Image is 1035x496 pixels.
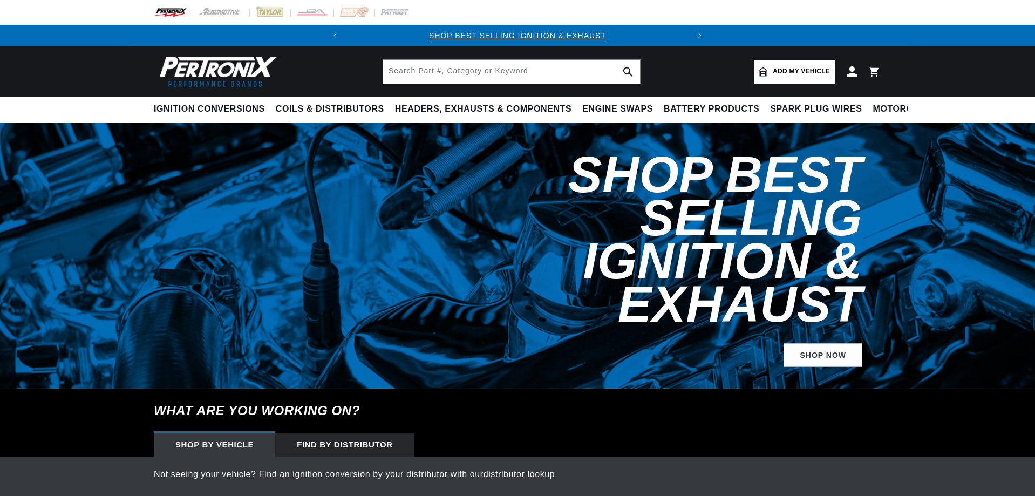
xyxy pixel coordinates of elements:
[154,97,270,122] summary: Ignition Conversions
[873,104,937,115] span: Motorcycle
[127,25,908,46] slideshow-component: Translation missing: en.sections.announcements.announcement_bar
[868,97,943,122] summary: Motorcycle
[658,97,765,122] summary: Battery Products
[154,104,265,115] span: Ignition Conversions
[154,53,278,90] img: Pertronix
[127,389,908,432] h6: What are you working on?
[429,31,606,40] a: SHOP BEST SELLING IGNITION & EXHAUST
[582,104,653,115] span: Engine Swaps
[689,25,711,46] button: Translation missing: en.sections.announcements.next_announcement
[276,104,384,115] span: Coils & Distributors
[324,25,346,46] button: Translation missing: en.sections.announcements.previous_announcement
[346,30,689,42] div: Announcement
[484,470,555,479] a: distributor lookup
[773,66,830,77] span: Add my vehicle
[383,60,640,84] input: Search Part #, Category or Keyword
[270,97,390,122] summary: Coils & Distributors
[401,153,862,326] h2: Shop Best Selling Ignition & Exhaust
[395,104,571,115] span: Headers, Exhausts & Components
[664,104,759,115] span: Battery Products
[154,467,881,481] p: Not seeing your vehicle? Find an ignition conversion by your distributor with our
[616,60,640,84] button: search button
[754,60,835,84] a: Add my vehicle
[770,104,862,115] span: Spark Plug Wires
[275,433,414,457] div: Find by Distributor
[577,97,658,122] summary: Engine Swaps
[154,433,275,457] div: Shop by vehicle
[390,97,577,122] summary: Headers, Exhausts & Components
[346,30,689,42] div: 1 of 2
[784,343,862,368] a: SHOP NOW
[765,97,867,122] summary: Spark Plug Wires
